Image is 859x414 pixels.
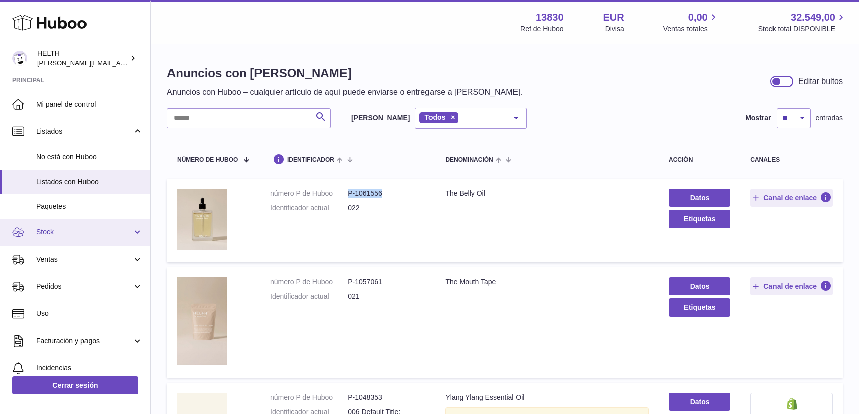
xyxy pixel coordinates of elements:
[603,11,624,24] strong: EUR
[348,277,425,287] dd: P-1057061
[750,157,833,163] div: canales
[36,202,143,211] span: Paquetes
[688,11,708,24] span: 0,00
[520,24,563,34] div: Ref de Huboo
[36,177,143,187] span: Listados con Huboo
[787,398,797,410] img: shopify-small.png
[36,309,143,318] span: Uso
[816,113,843,123] span: entradas
[758,11,847,34] a: 32.549,00 Stock total DISPONIBLE
[445,189,649,198] div: The Belly Oil
[763,193,817,202] span: Canal de enlace
[348,393,425,402] dd: P-1048353
[36,100,143,109] span: Mi panel de control
[348,292,425,301] dd: 021
[36,227,132,237] span: Stock
[270,203,348,213] dt: Identificador actual
[758,24,847,34] span: Stock total DISPONIBLE
[270,292,348,301] dt: Identificador actual
[36,282,132,291] span: Pedidos
[745,113,771,123] label: Mostrar
[36,363,143,373] span: Incidencias
[36,336,132,346] span: Facturación y pagos
[445,277,649,287] div: The Mouth Tape
[669,157,730,163] div: acción
[270,277,348,287] dt: número P de Huboo
[177,157,238,163] span: número de Huboo
[605,24,624,34] div: Divisa
[167,65,523,81] h1: Anuncios con [PERSON_NAME]
[424,113,445,121] span: Todos
[270,189,348,198] dt: número P de Huboo
[663,24,719,34] span: Ventas totales
[36,255,132,264] span: Ventas
[348,189,425,198] dd: P-1061556
[36,127,132,136] span: Listados
[348,203,425,213] dd: 022
[177,277,227,365] img: The Mouth Tape
[669,298,730,316] button: Etiquetas
[669,189,730,207] a: Datos
[669,393,730,411] a: Datos
[791,11,835,24] span: 32.549,00
[12,376,138,394] a: Cerrar sesión
[663,11,719,34] a: 0,00 Ventas totales
[669,277,730,295] a: Datos
[351,113,410,123] label: [PERSON_NAME]
[750,189,833,207] button: Canal de enlace
[37,59,202,67] span: [PERSON_NAME][EMAIL_ADDRESS][DOMAIN_NAME]
[167,87,523,98] p: Anuncios con Huboo – cualquier artículo de aquí puede enviarse o entregarse a [PERSON_NAME].
[270,393,348,402] dt: número P de Huboo
[763,282,817,291] span: Canal de enlace
[37,49,128,68] div: HELTH
[36,152,143,162] span: No está con Huboo
[750,277,833,295] button: Canal de enlace
[177,189,227,250] img: The Belly Oil
[12,51,27,66] img: laura@helth.com
[798,76,843,87] div: Editar bultos
[445,393,649,402] div: Ylang Ylang Essential Oil
[669,210,730,228] button: Etiquetas
[445,157,493,163] span: denominación
[287,157,334,163] span: identificador
[536,11,564,24] strong: 13830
